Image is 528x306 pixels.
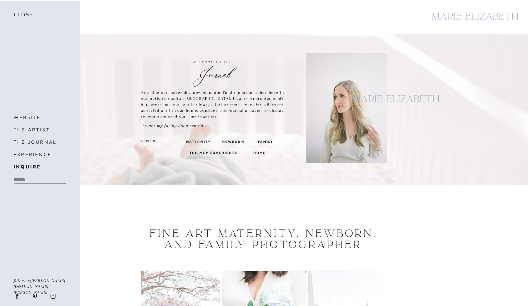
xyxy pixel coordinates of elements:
p: follow @[PERSON_NAME][DOMAIN_NAME][PERSON_NAME] [14,278,66,289]
a: I want my family documented... [142,123,220,129]
a: the artist [14,125,65,134]
p: As a fine art maternity, newborn, and family photographer here in our nation's capital, [GEOGRAPH... [141,89,284,119]
h2: - close [10,12,35,19]
a: The MEP Experience [190,150,239,155]
a: website [14,113,65,122]
a: Family [258,139,273,144]
h2: explore [141,139,158,144]
a: experience [14,150,73,159]
h2: Journal [141,66,284,77]
a: Newborn [222,139,243,144]
a: the journal [14,138,65,146]
b: inquire [14,164,41,169]
a: maternity [186,139,207,144]
a: home [253,150,265,155]
a: inquire [14,162,65,171]
h3: welcome to the [141,59,284,65]
h1: Fine Art Maternity, Newborn, and Family Photographer [147,228,379,250]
